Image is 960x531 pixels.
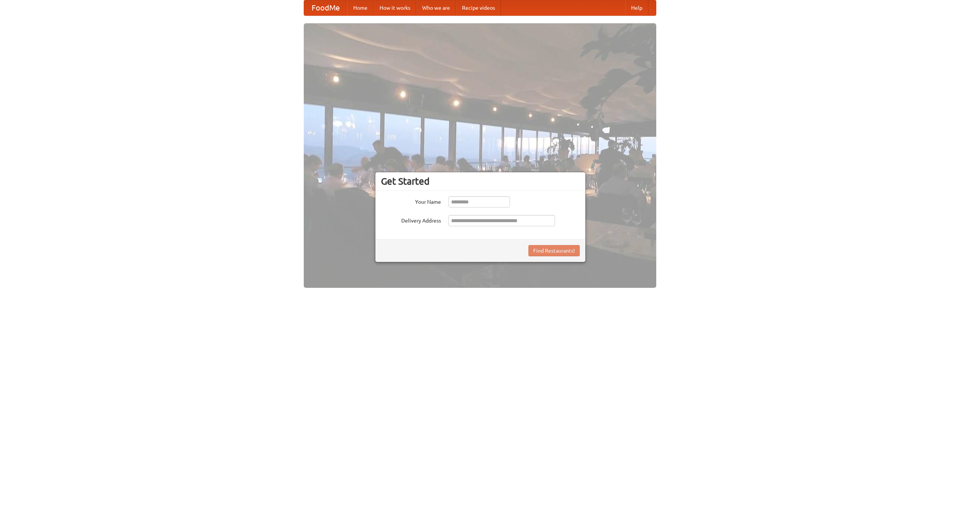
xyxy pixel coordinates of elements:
a: FoodMe [304,0,347,15]
label: Delivery Address [381,215,441,224]
a: Home [347,0,373,15]
label: Your Name [381,196,441,206]
button: Find Restaurants! [528,245,580,256]
a: Who we are [416,0,456,15]
a: Help [625,0,648,15]
a: How it works [373,0,416,15]
h3: Get Started [381,176,580,187]
a: Recipe videos [456,0,501,15]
